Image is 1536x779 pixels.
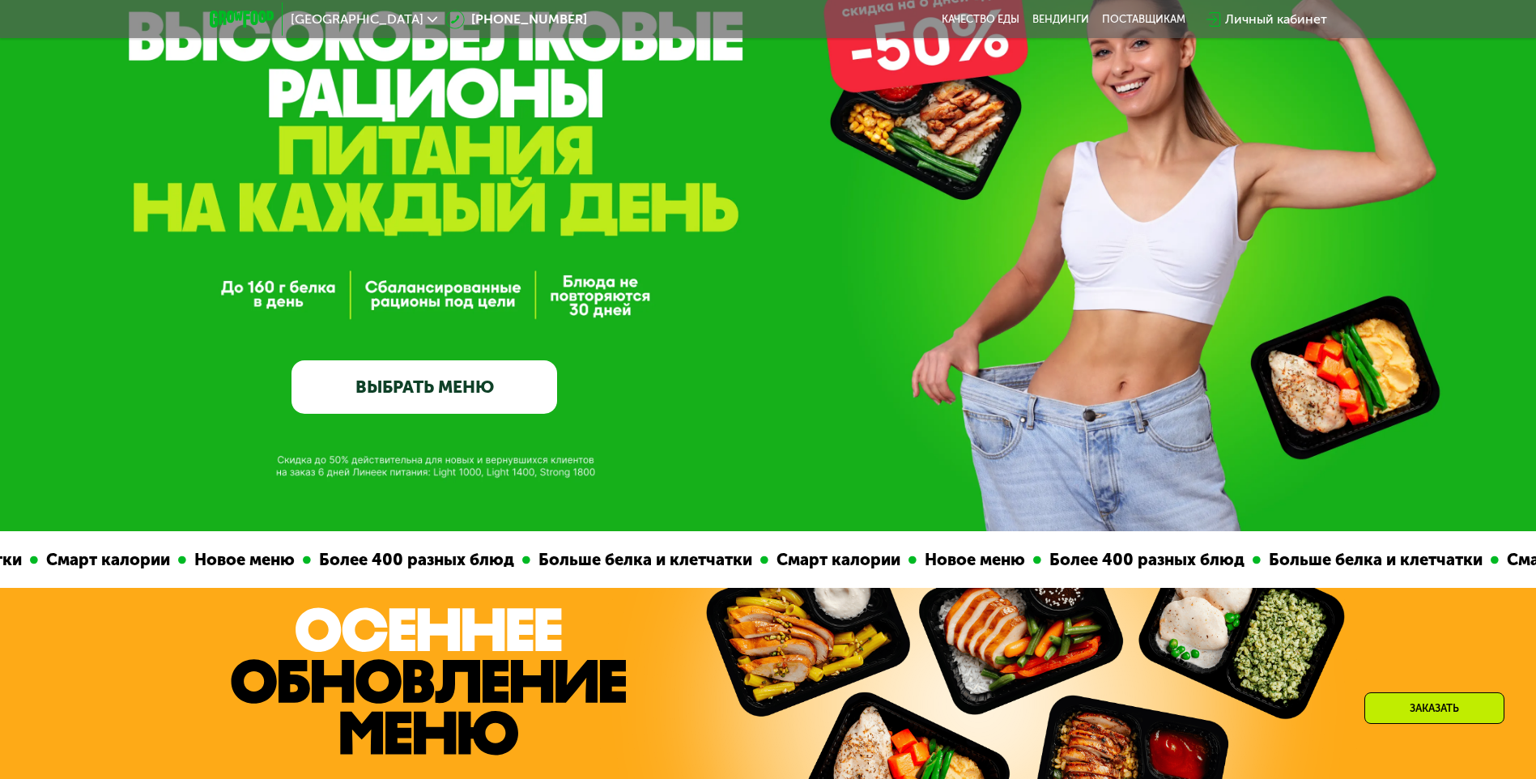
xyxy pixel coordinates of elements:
[1040,547,1252,573] div: Более 400 разных блюд
[942,13,1019,26] a: Качество еды
[185,547,302,573] div: Новое меню
[1102,13,1185,26] div: поставщикам
[291,13,423,26] span: [GEOGRAPHIC_DATA]
[1364,692,1504,724] div: Заказать
[530,547,759,573] div: Больше белка и клетчатки
[1225,10,1327,29] div: Личный кабинет
[291,360,557,414] a: ВЫБРАТЬ МЕНЮ
[37,547,177,573] div: Смарт калории
[916,547,1032,573] div: Новое меню
[1260,547,1490,573] div: Больше белка и клетчатки
[445,10,587,29] a: [PHONE_NUMBER]
[310,547,521,573] div: Более 400 разных блюд
[768,547,908,573] div: Смарт калории
[1032,13,1089,26] a: Вендинги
